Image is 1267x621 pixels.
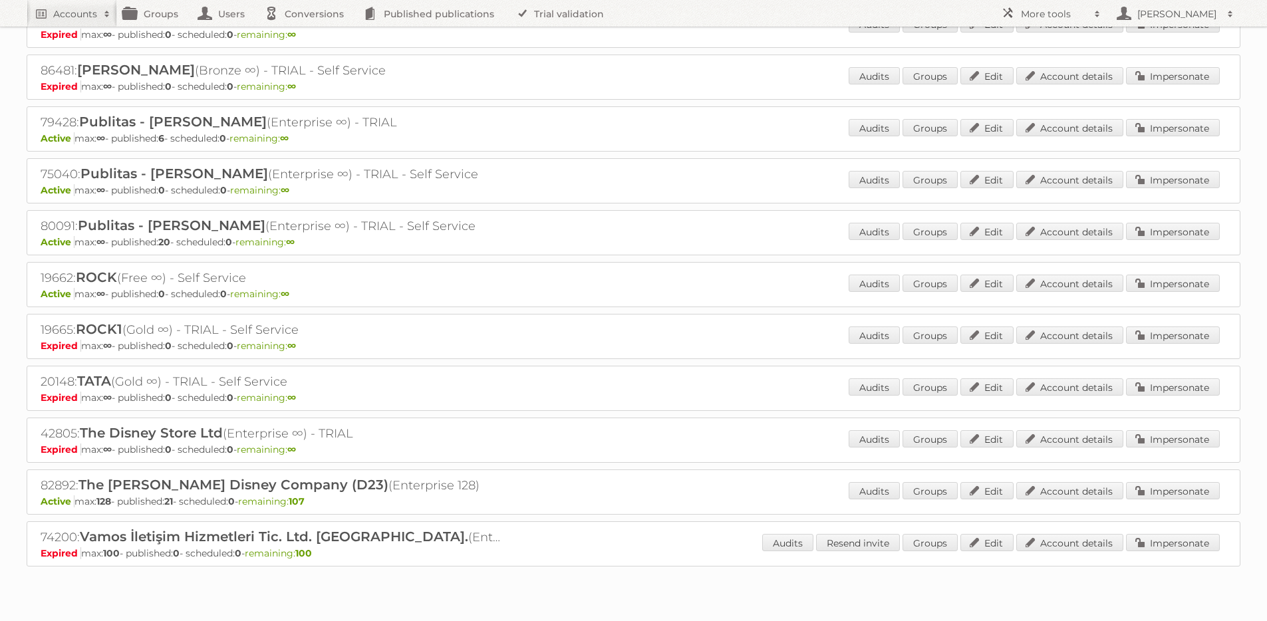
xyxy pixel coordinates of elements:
a: Edit [960,275,1014,292]
a: Groups [903,119,958,136]
strong: 6 [158,132,164,144]
span: Publitas - [PERSON_NAME] [79,114,267,130]
a: Impersonate [1126,223,1220,240]
a: Groups [903,171,958,188]
strong: 0 [165,29,172,41]
a: Account details [1016,223,1123,240]
h2: 80091: (Enterprise ∞) - TRIAL - Self Service [41,217,506,235]
strong: ∞ [287,340,296,352]
strong: 0 [165,392,172,404]
a: Impersonate [1126,534,1220,551]
a: Impersonate [1126,171,1220,188]
a: Audits [849,378,900,396]
a: Groups [903,534,958,551]
strong: 0 [220,288,227,300]
span: Expired [41,29,81,41]
h2: 74200: (Enterprise 100) [41,529,506,546]
strong: 128 [96,495,111,507]
strong: 21 [164,495,173,507]
a: Impersonate [1126,482,1220,499]
h2: 86481: (Bronze ∞) - TRIAL - Self Service [41,62,506,79]
a: Account details [1016,171,1123,188]
strong: 0 [227,443,233,455]
a: Edit [960,223,1014,240]
p: max: - published: - scheduled: - [41,29,1226,41]
p: max: - published: - scheduled: - [41,392,1226,404]
p: max: - published: - scheduled: - [41,288,1226,300]
span: Expired [41,392,81,404]
strong: ∞ [103,29,112,41]
a: Audits [849,223,900,240]
span: The Disney Store Ltd [80,425,223,441]
a: Impersonate [1126,275,1220,292]
h2: [PERSON_NAME] [1134,7,1220,21]
a: Edit [960,378,1014,396]
span: remaining: [237,340,296,352]
h2: More tools [1021,7,1087,21]
a: Account details [1016,326,1123,344]
span: Active [41,236,74,248]
strong: 0 [235,547,241,559]
span: [PERSON_NAME] [77,62,195,78]
span: remaining: [237,392,296,404]
span: Vamos İletişim Hizmetleri Tic. Ltd. [GEOGRAPHIC_DATA]. [80,529,468,545]
strong: ∞ [103,392,112,404]
span: Publitas - [PERSON_NAME] [78,217,265,233]
h2: 79428: (Enterprise ∞) - TRIAL [41,114,506,131]
span: ROCK [76,269,117,285]
p: max: - published: - scheduled: - [41,495,1226,507]
a: Impersonate [1126,67,1220,84]
strong: 0 [165,340,172,352]
strong: ∞ [280,132,289,144]
p: max: - published: - scheduled: - [41,443,1226,455]
strong: 20 [158,236,170,248]
span: Expired [41,340,81,352]
span: The [PERSON_NAME] Disney Company (D23) [78,477,388,493]
p: max: - published: - scheduled: - [41,547,1226,559]
strong: 0 [173,547,180,559]
a: Account details [1016,430,1123,447]
strong: ∞ [96,184,105,196]
h2: Accounts [53,7,97,21]
a: Edit [960,430,1014,447]
a: Groups [903,275,958,292]
strong: ∞ [281,288,289,300]
span: Expired [41,443,81,455]
span: Active [41,495,74,507]
strong: 0 [225,236,232,248]
strong: ∞ [96,236,105,248]
a: Groups [903,430,958,447]
span: remaining: [230,288,289,300]
a: Account details [1016,534,1123,551]
span: remaining: [237,443,296,455]
strong: 0 [165,443,172,455]
a: Impersonate [1126,430,1220,447]
span: Active [41,132,74,144]
a: Impersonate [1126,326,1220,344]
a: Account details [1016,275,1123,292]
strong: 100 [295,547,312,559]
h2: 19665: (Gold ∞) - TRIAL - Self Service [41,321,506,338]
strong: ∞ [287,29,296,41]
strong: 0 [165,80,172,92]
span: remaining: [235,236,295,248]
span: Active [41,184,74,196]
h2: 75040: (Enterprise ∞) - TRIAL - Self Service [41,166,506,183]
a: Audits [849,430,900,447]
strong: 0 [227,340,233,352]
span: remaining: [230,184,289,196]
a: Audits [849,67,900,84]
h2: 42805: (Enterprise ∞) - TRIAL [41,425,506,442]
h2: 82892: (Enterprise 128) [41,477,506,494]
strong: 0 [227,392,233,404]
span: remaining: [229,132,289,144]
a: Impersonate [1126,378,1220,396]
strong: ∞ [287,392,296,404]
a: Account details [1016,378,1123,396]
a: Groups [903,482,958,499]
a: Audits [849,326,900,344]
a: Audits [849,171,900,188]
p: max: - published: - scheduled: - [41,80,1226,92]
strong: ∞ [286,236,295,248]
span: Active [41,288,74,300]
